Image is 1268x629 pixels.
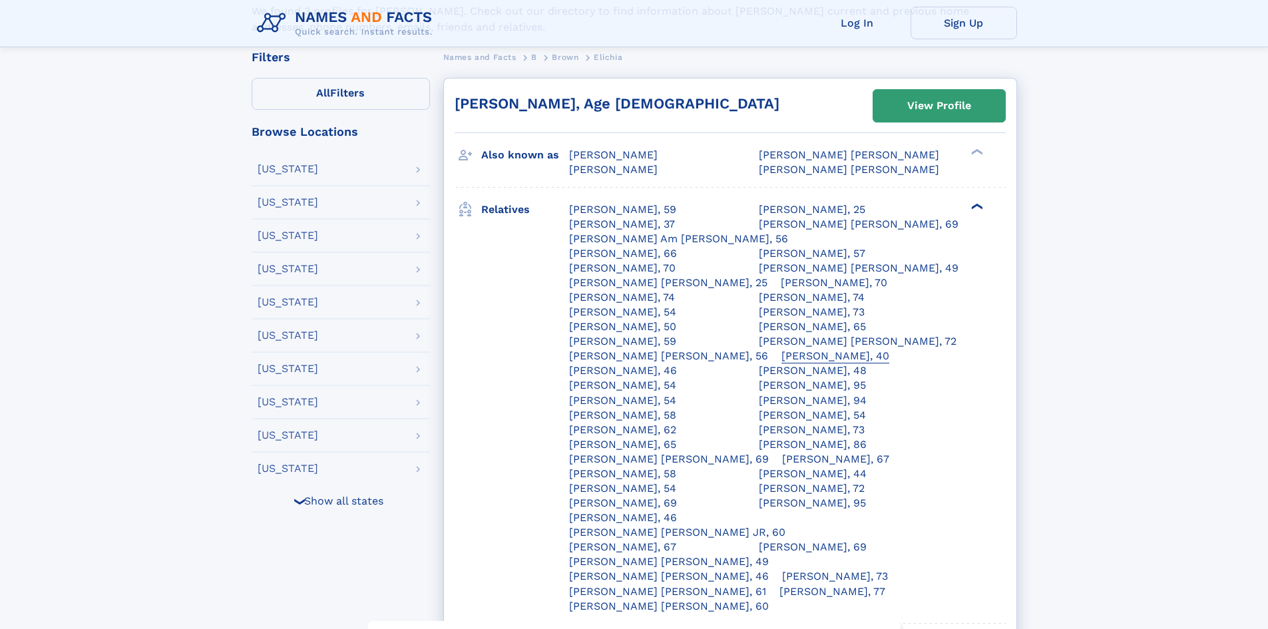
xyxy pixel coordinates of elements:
[531,49,537,65] a: B
[569,599,769,614] a: [PERSON_NAME] [PERSON_NAME], 60
[759,305,865,319] a: [PERSON_NAME], 73
[781,349,889,363] a: [PERSON_NAME], 40
[258,397,318,407] div: [US_STATE]
[552,53,578,62] span: Brown
[569,467,676,481] a: [PERSON_NAME], 58
[252,126,430,138] div: Browse Locations
[759,540,867,554] a: [PERSON_NAME], 69
[759,319,866,334] a: [PERSON_NAME], 65
[804,7,911,39] a: Log In
[759,496,866,511] a: [PERSON_NAME], 95
[569,437,676,452] a: [PERSON_NAME], 65
[569,393,676,408] a: [PERSON_NAME], 54
[252,485,430,517] div: Show all states
[569,540,676,554] a: [PERSON_NAME], 67
[759,481,865,496] div: [PERSON_NAME], 72
[907,91,971,121] div: View Profile
[759,393,867,408] a: [PERSON_NAME], 94
[968,202,984,210] div: ❯
[759,363,867,378] div: [PERSON_NAME], 48
[569,408,676,423] a: [PERSON_NAME], 58
[569,423,676,437] a: [PERSON_NAME], 62
[258,230,318,241] div: [US_STATE]
[782,569,888,584] a: [PERSON_NAME], 73
[258,430,318,441] div: [US_STATE]
[569,584,766,599] a: [PERSON_NAME] [PERSON_NAME], 61
[911,7,1017,39] a: Sign Up
[569,305,676,319] div: [PERSON_NAME], 54
[552,49,578,65] a: Brown
[759,378,866,393] a: [PERSON_NAME], 95
[569,496,677,511] a: [PERSON_NAME], 69
[258,197,318,208] div: [US_STATE]
[759,202,865,217] a: [PERSON_NAME], 25
[782,452,889,467] a: [PERSON_NAME], 67
[569,334,676,349] a: [PERSON_NAME], 59
[759,467,867,481] a: [PERSON_NAME], 44
[873,90,1005,122] a: View Profile
[569,217,675,232] a: [PERSON_NAME], 37
[569,511,677,525] a: [PERSON_NAME], 46
[594,53,622,62] span: Elichia
[759,437,867,452] a: [PERSON_NAME], 86
[759,334,956,349] div: [PERSON_NAME] [PERSON_NAME], 72
[569,148,658,161] span: [PERSON_NAME]
[779,584,885,599] div: [PERSON_NAME], 77
[569,163,658,176] span: [PERSON_NAME]
[569,276,767,290] a: [PERSON_NAME] [PERSON_NAME], 25
[569,569,769,584] a: [PERSON_NAME] [PERSON_NAME], 46
[781,276,887,290] a: [PERSON_NAME], 70
[569,349,768,363] a: [PERSON_NAME] [PERSON_NAME], 56
[252,51,430,63] div: Filters
[569,525,785,540] a: [PERSON_NAME] [PERSON_NAME] JR, 60
[569,481,676,496] a: [PERSON_NAME], 54
[759,408,866,423] a: [PERSON_NAME], 54
[569,452,769,467] a: [PERSON_NAME] [PERSON_NAME], 69
[455,95,779,112] a: [PERSON_NAME], Age [DEMOGRAPHIC_DATA]
[759,423,865,437] div: [PERSON_NAME], 73
[968,148,984,156] div: ❯
[569,363,677,378] a: [PERSON_NAME], 46
[481,198,569,221] h3: Relatives
[531,53,537,62] span: B
[569,319,676,334] a: [PERSON_NAME], 50
[569,246,677,261] a: [PERSON_NAME], 66
[258,297,318,308] div: [US_STATE]
[759,261,958,276] a: [PERSON_NAME] [PERSON_NAME], 49
[569,614,769,628] a: [PERSON_NAME] [PERSON_NAME], 60
[258,164,318,174] div: [US_STATE]
[569,554,769,569] a: [PERSON_NAME] [PERSON_NAME], 49
[569,232,788,246] a: [PERSON_NAME] Am [PERSON_NAME], 56
[759,246,865,261] a: [PERSON_NAME], 57
[569,202,676,217] a: [PERSON_NAME], 59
